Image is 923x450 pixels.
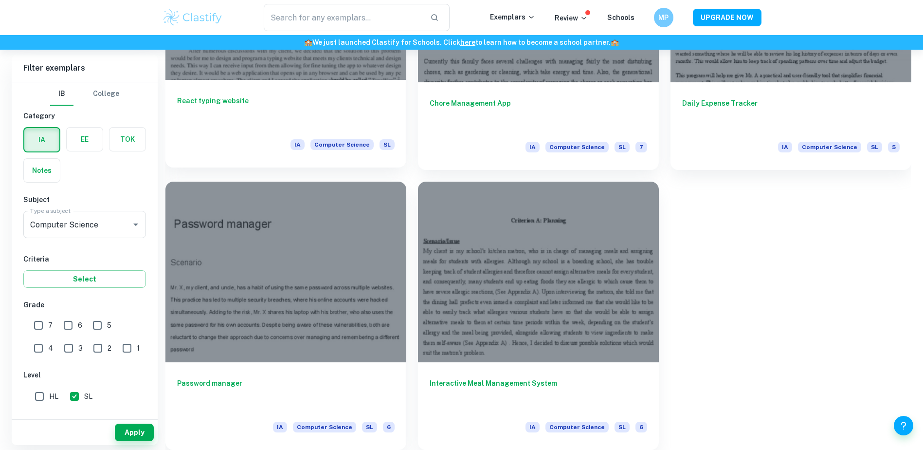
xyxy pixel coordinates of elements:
a: Interactive Meal Management SystemIAComputer ScienceSL6 [418,182,659,450]
span: SL [380,139,395,150]
h6: Filter exemplars [12,55,158,82]
span: 🏫 [304,38,312,46]
a: Password managerIAComputer ScienceSL6 [165,182,406,450]
span: IA [273,422,287,432]
button: College [93,82,119,106]
span: IA [778,142,792,152]
span: SL [867,142,882,152]
a: Schools [607,14,634,21]
span: 7 [48,320,53,331]
button: IB [50,82,73,106]
button: Apply [115,424,154,441]
h6: MP [658,12,669,23]
h6: React typing website [177,95,395,128]
button: Select [23,270,146,288]
span: 1 [137,343,140,354]
input: Search for any exemplars... [264,4,423,31]
span: 6 [635,422,647,432]
button: EE [67,128,103,151]
span: Computer Science [545,142,609,152]
span: IA [290,139,305,150]
h6: Interactive Meal Management System [430,378,647,410]
span: SL [615,422,630,432]
span: 3 [78,343,83,354]
button: IA [24,128,59,151]
span: 6 [78,320,82,331]
span: SL [615,142,630,152]
h6: Subject [23,194,146,205]
span: 2 [108,343,111,354]
button: Open [129,218,143,231]
span: Computer Science [798,142,861,152]
h6: Daily Expense Tracker [682,98,900,130]
span: Computer Science [310,139,374,150]
span: Computer Science [293,422,356,432]
button: UPGRADE NOW [693,9,761,26]
span: 5 [888,142,900,152]
button: TOK [109,128,145,151]
a: here [460,38,475,46]
span: Computer Science [545,422,609,432]
span: 6 [383,422,395,432]
h6: We just launched Clastify for Schools. Click to learn how to become a school partner. [2,37,921,48]
span: IA [525,142,540,152]
div: Filter type choice [50,82,119,106]
label: Type a subject [30,206,71,215]
p: Review [555,13,588,23]
span: 7 [635,142,647,152]
span: 🏫 [611,38,619,46]
h6: Criteria [23,254,146,264]
button: Notes [24,159,60,182]
span: 5 [107,320,111,331]
span: SL [362,422,377,432]
span: HL [49,391,58,402]
button: MP [654,8,673,27]
p: Exemplars [490,12,535,22]
button: Help and Feedback [894,416,913,435]
h6: Level [23,370,146,380]
img: Clastify logo [162,8,224,27]
span: 4 [48,343,53,354]
h6: Password manager [177,378,395,410]
span: IA [525,422,540,432]
span: SL [84,391,92,402]
h6: Chore Management App [430,98,647,130]
h6: Grade [23,300,146,310]
h6: Category [23,111,146,121]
